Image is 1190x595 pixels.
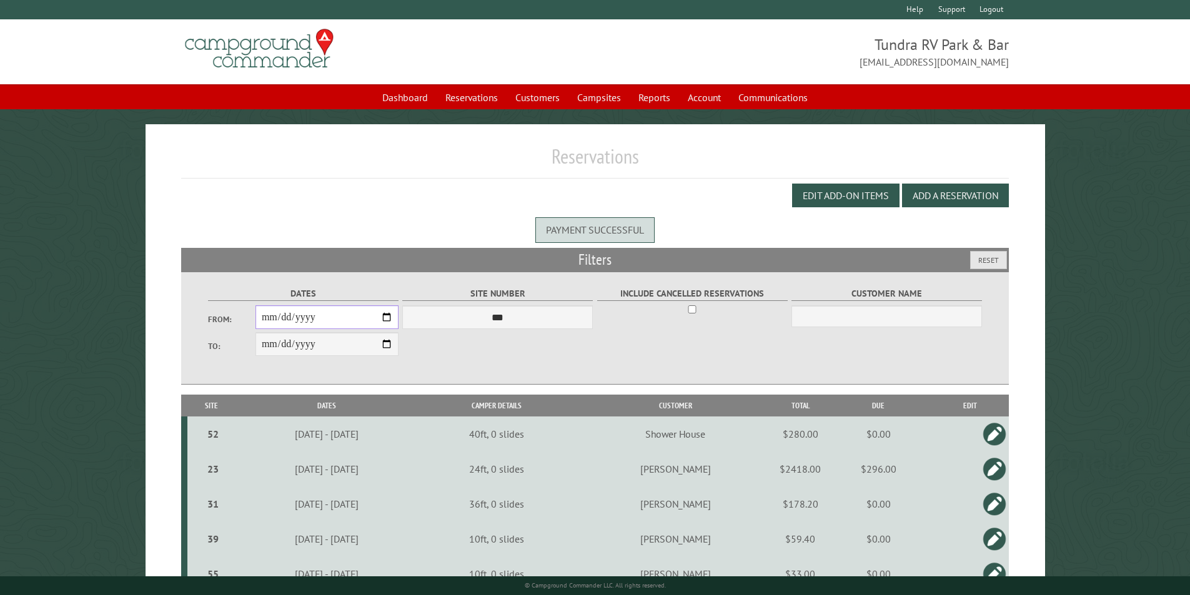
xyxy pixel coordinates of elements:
[775,556,825,591] td: $33.00
[775,451,825,486] td: $2418.00
[775,395,825,416] th: Total
[236,395,417,416] th: Dates
[417,395,575,416] th: Camper Details
[187,395,236,416] th: Site
[792,184,900,207] button: Edit Add-on Items
[825,451,931,486] td: $296.00
[238,463,415,475] div: [DATE] - [DATE]
[238,568,415,580] div: [DATE] - [DATE]
[575,416,775,451] td: Shower House
[575,395,775,416] th: Customer
[791,287,982,301] label: Customer Name
[192,498,234,510] div: 31
[192,568,234,580] div: 55
[575,556,775,591] td: [PERSON_NAME]
[535,217,655,242] div: Payment successful
[208,340,255,352] label: To:
[181,248,1009,272] h2: Filters
[181,144,1009,179] h1: Reservations
[238,533,415,545] div: [DATE] - [DATE]
[902,184,1009,207] button: Add a Reservation
[825,486,931,521] td: $0.00
[575,486,775,521] td: [PERSON_NAME]
[575,451,775,486] td: [PERSON_NAME]
[631,86,678,109] a: Reports
[731,86,815,109] a: Communications
[417,416,575,451] td: 40ft, 0 slides
[375,86,435,109] a: Dashboard
[192,463,234,475] div: 23
[208,313,255,325] label: From:
[775,486,825,521] td: $178.20
[525,581,666,589] small: © Campground Commander LLC. All rights reserved.
[417,451,575,486] td: 24ft, 0 slides
[192,428,234,440] div: 52
[238,428,415,440] div: [DATE] - [DATE]
[775,521,825,556] td: $59.40
[680,86,728,109] a: Account
[417,556,575,591] td: 10ft, 0 slides
[208,287,399,301] label: Dates
[417,486,575,521] td: 36ft, 0 slides
[825,395,931,416] th: Due
[238,498,415,510] div: [DATE] - [DATE]
[438,86,505,109] a: Reservations
[570,86,628,109] a: Campsites
[508,86,567,109] a: Customers
[402,287,593,301] label: Site Number
[575,521,775,556] td: [PERSON_NAME]
[595,34,1009,69] span: Tundra RV Park & Bar [EMAIL_ADDRESS][DOMAIN_NAME]
[192,533,234,545] div: 39
[825,556,931,591] td: $0.00
[970,251,1007,269] button: Reset
[825,416,931,451] td: $0.00
[597,287,788,301] label: Include Cancelled Reservations
[931,395,1009,416] th: Edit
[417,521,575,556] td: 10ft, 0 slides
[181,24,337,73] img: Campground Commander
[775,416,825,451] td: $280.00
[825,521,931,556] td: $0.00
